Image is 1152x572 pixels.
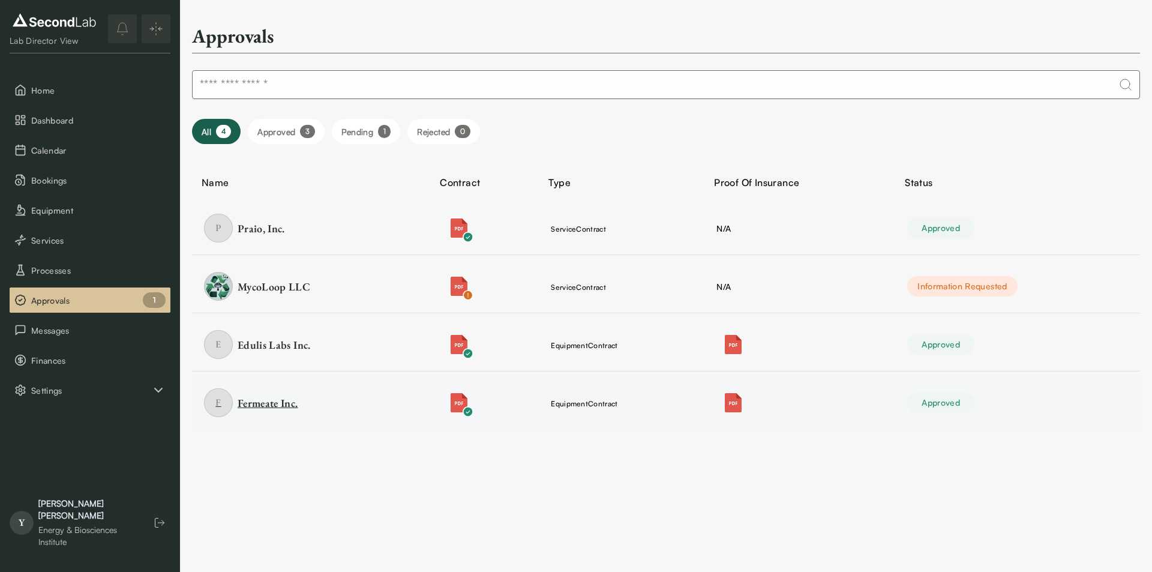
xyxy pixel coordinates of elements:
[463,406,473,417] img: Check icon for pdf
[31,294,166,307] span: Approvals
[539,168,704,197] th: Type
[442,328,476,361] button: Attachment icon for pdfCheck icon for pdf
[907,218,974,238] div: Approved
[442,386,476,420] button: Attachment icon for pdfCheck icon for pdf
[10,137,170,163] button: Calendar
[10,257,170,283] button: Processes
[10,35,99,47] div: Lab Director View
[10,378,170,403] button: Settings
[204,330,233,359] span: E
[463,348,473,359] img: Check icon for pdf
[449,218,469,238] img: Attachment icon for pdf
[300,125,314,138] div: 3
[724,335,743,354] img: Attachment icon for pdf
[10,77,170,103] button: Home
[31,384,151,397] span: Settings
[31,144,166,157] span: Calendar
[238,279,310,294] div: MycoLoop LLC
[907,393,974,413] div: Approved
[10,378,170,403] div: Settings sub items
[31,264,166,277] span: Processes
[31,324,166,337] span: Messages
[716,223,731,233] span: N/A
[238,396,298,411] div: Fermeate Inc.
[216,125,231,138] div: 4
[204,272,233,301] img: profile image
[10,227,170,253] button: Services
[10,11,99,30] img: logo
[10,167,170,193] button: Bookings
[10,348,170,373] button: Finances
[192,24,274,48] h2: Approvals
[204,388,233,417] span: F
[192,168,430,197] th: Name
[204,272,418,301] a: item MycoLoop LLC
[442,211,476,245] button: Attachment icon for pdfCheck icon for pdf
[143,292,166,308] div: 1
[10,197,170,223] button: Equipment
[463,232,473,242] img: Check icon for pdf
[907,276,1017,297] div: Information Requested
[31,114,166,127] span: Dashboard
[551,341,617,350] span: equipment Contract
[449,393,469,412] img: Attachment icon for pdf
[142,14,170,43] button: Expand/Collapse sidebar
[204,214,233,242] span: P
[332,119,401,144] button: Filter Pending bookings
[204,388,418,417] a: item Fermeate Inc.
[716,281,731,292] span: N/A
[238,337,311,352] div: Edulis Labs Inc.
[449,277,469,296] img: Attachment icon for pdf
[724,393,743,412] img: Attachment icon for pdf
[907,334,974,355] div: Approved
[704,168,895,197] th: Proof Of Insurance
[551,224,606,233] span: service Contract
[551,283,606,292] span: service Contract
[378,125,391,138] div: 1
[31,234,166,247] span: Services
[31,174,166,187] span: Bookings
[10,107,170,133] button: Dashboard
[455,125,470,138] div: 0
[238,221,285,236] div: Praio, Inc.
[108,14,137,43] button: notifications
[463,290,473,301] img: Check icon for pdf
[10,288,170,313] button: Approvals
[204,214,418,242] a: item Praio, Inc.
[10,318,170,343] button: Messages
[31,204,166,217] span: Equipment
[551,399,617,408] span: equipment Contract
[895,168,1140,197] th: Status
[31,354,166,367] span: Finances
[31,84,166,97] span: Home
[192,119,241,144] button: Filter all bookings
[204,330,418,359] a: item Edulis Labs Inc.
[248,119,324,144] button: Filter Approved bookings
[430,168,539,197] th: Contract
